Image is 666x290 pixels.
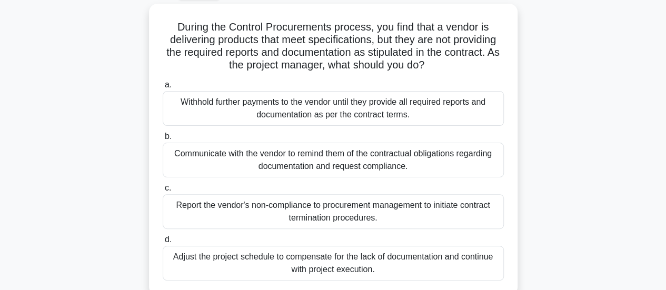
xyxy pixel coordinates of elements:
div: Withhold further payments to the vendor until they provide all required reports and documentation... [163,91,504,126]
div: Communicate with the vendor to remind them of the contractual obligations regarding documentation... [163,143,504,177]
span: d. [165,235,172,244]
span: a. [165,80,172,89]
div: Adjust the project schedule to compensate for the lack of documentation and continue with project... [163,246,504,281]
span: c. [165,183,171,192]
h5: During the Control Procurements process, you find that a vendor is delivering products that meet ... [162,21,505,72]
div: Report the vendor's non-compliance to procurement management to initiate contract termination pro... [163,194,504,229]
span: b. [165,132,172,141]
